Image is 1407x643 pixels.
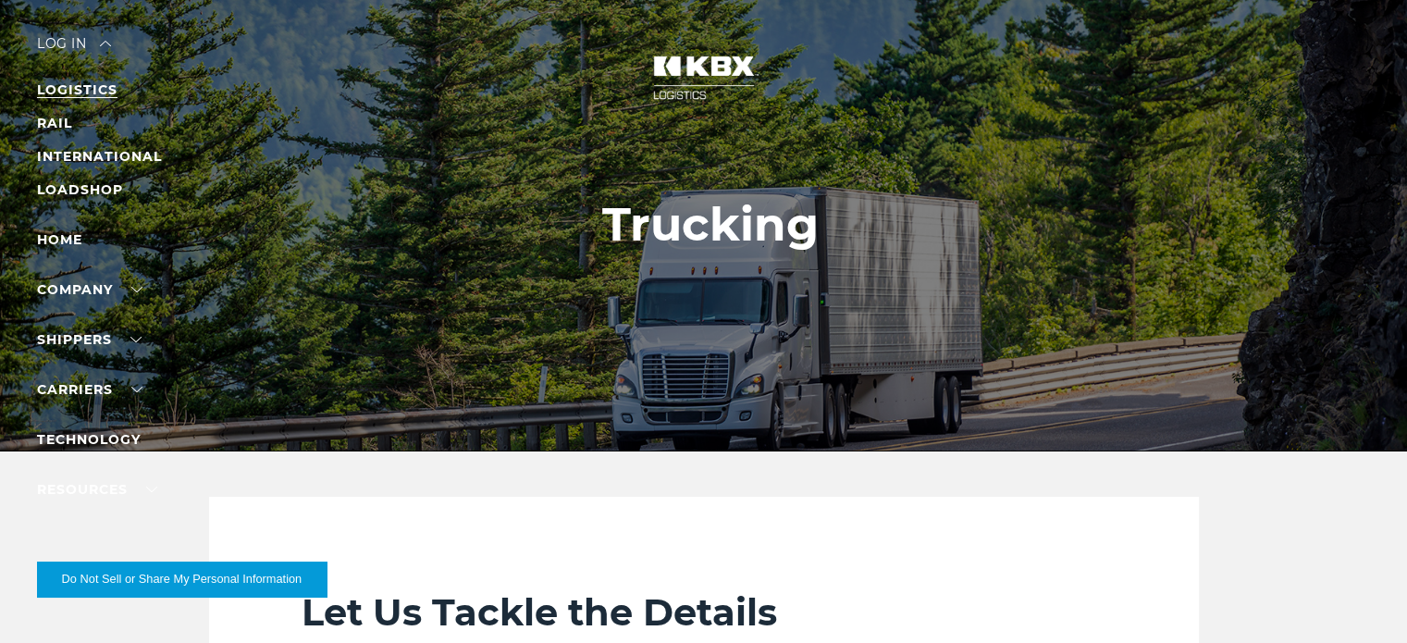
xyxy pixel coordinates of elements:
button: Do Not Sell or Share My Personal Information [37,562,327,597]
a: Company [37,281,142,298]
h1: Trucking [602,198,819,252]
a: Technology [37,431,141,448]
a: LOADSHOP [37,181,123,198]
a: RESOURCES [37,481,157,498]
a: RAIL [37,115,72,131]
a: SHIPPERS [37,331,142,348]
img: arrow [100,41,111,46]
h2: Let Us Tackle the Details [302,589,1106,636]
a: INTERNATIONAL [37,148,162,165]
iframe: Chat Widget [1314,554,1407,643]
a: Home [37,231,82,248]
a: LOGISTICS [37,81,117,98]
img: kbx logo [635,37,773,118]
a: Carriers [37,381,142,398]
div: Log in [37,37,111,64]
